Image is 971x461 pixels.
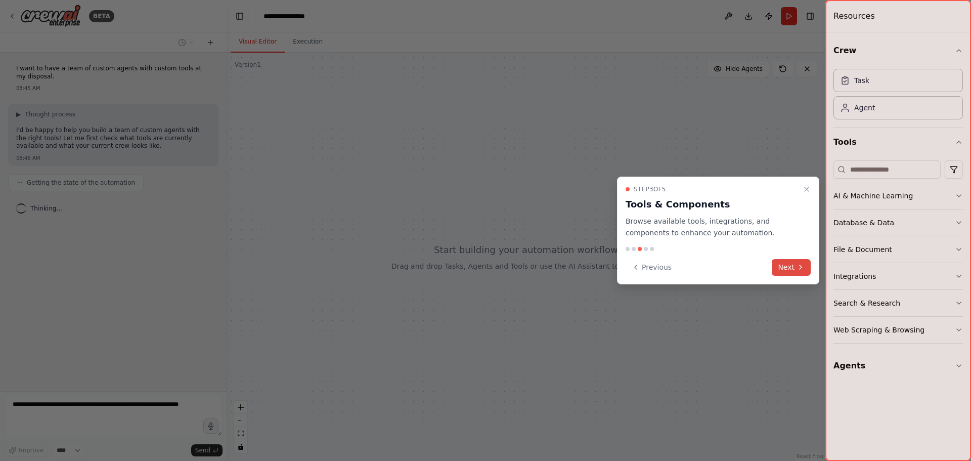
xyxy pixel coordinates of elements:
h3: Tools & Components [626,197,799,212]
button: Close walkthrough [801,183,813,195]
button: Hide left sidebar [233,9,247,23]
button: Previous [626,259,678,276]
p: Browse available tools, integrations, and components to enhance your automation. [626,216,799,239]
span: Step 3 of 5 [634,185,666,193]
button: Next [772,259,811,276]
